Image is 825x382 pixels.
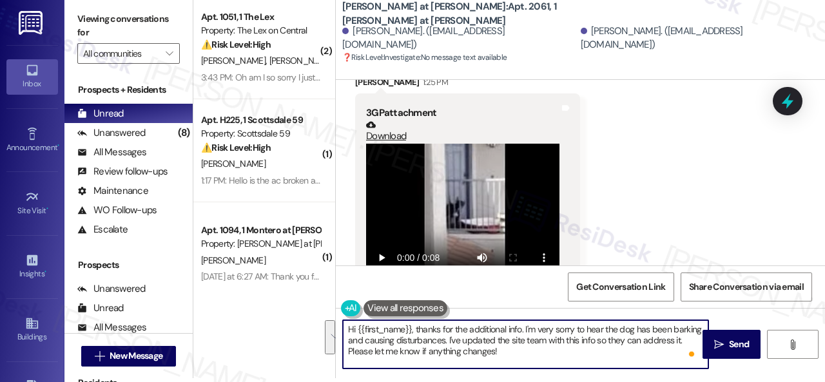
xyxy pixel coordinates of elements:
a: Download [366,120,559,142]
div: Prospects + Residents [64,83,193,97]
div: Property: [PERSON_NAME] at [PERSON_NAME] [201,237,320,251]
div: Prospects [64,258,193,272]
label: Viewing conversations for [77,9,180,43]
div: [PERSON_NAME]. ([EMAIL_ADDRESS][DOMAIN_NAME]) [581,24,816,52]
span: Share Conversation via email [689,280,804,294]
a: Inbox [6,59,58,94]
b: 3GP attachment [366,106,436,119]
i:  [788,339,797,350]
div: (8) [175,123,193,143]
textarea: To enrich screen reader interactions, please activate Accessibility in Grammarly extension settings [343,320,708,368]
input: All communities [83,43,159,64]
button: Share Conversation via email [681,272,812,301]
a: Site Visit • [6,186,58,221]
span: Send [729,338,749,351]
i:  [714,339,724,350]
div: [PERSON_NAME]. ([EMAIL_ADDRESS][DOMAIN_NAME]) [342,24,577,52]
div: Unanswered [77,126,146,140]
strong: ⚠️ Risk Level: High [201,142,271,153]
div: 1:25 PM [420,75,448,89]
div: Review follow-ups [77,165,168,178]
div: Property: The Lex on Central [201,24,320,37]
div: 3:43 PM: Oh am I so sorry I just got home from work I thought you were referring to last week. My... [201,72,750,83]
div: All Messages [77,321,146,334]
i:  [166,48,173,59]
span: Get Conversation Link [576,280,665,294]
span: [PERSON_NAME] [201,55,269,66]
button: Send [703,330,761,359]
i:  [95,351,104,361]
div: [PERSON_NAME] [355,75,580,93]
span: • [44,267,46,276]
strong: ❓ Risk Level: Investigate [342,52,420,62]
div: Apt. 1051, 1 The Lex [201,10,320,24]
a: Buildings [6,312,58,347]
div: Unread [77,107,124,120]
span: : No message text available [342,51,507,64]
div: Maintenance [77,184,148,198]
span: • [57,141,59,150]
strong: ⚠️ Risk Level: High [201,39,271,50]
div: 1:17 PM: Hello is the ac broken again? My apartment is very hot. [201,175,432,186]
span: [PERSON_NAME] [201,254,266,266]
a: Insights • [6,249,58,284]
span: • [46,204,48,213]
img: ResiDesk Logo [19,11,45,35]
div: Property: Scottsdale 59 [201,127,320,140]
div: Apt. H225, 1 Scottsdale 59 [201,113,320,127]
span: New Message [110,349,162,363]
button: Get Conversation Link [568,272,674,301]
span: [PERSON_NAME] [201,158,266,169]
div: Escalate [77,223,128,236]
div: WO Follow-ups [77,204,157,217]
div: Apt. 1094, 1 Montero at [PERSON_NAME] [201,224,320,237]
div: All Messages [77,146,146,159]
button: New Message [81,346,177,367]
div: Unread [77,301,124,315]
div: Unanswered [77,282,146,296]
span: [PERSON_NAME] [269,55,338,66]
